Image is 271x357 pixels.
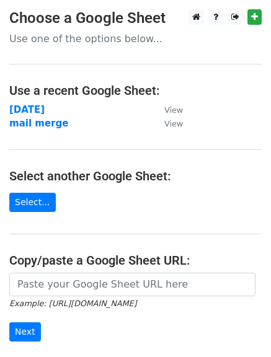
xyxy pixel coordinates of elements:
small: View [164,105,183,115]
a: Select... [9,193,56,212]
h3: Choose a Google Sheet [9,9,262,27]
iframe: Chat Widget [209,297,271,357]
input: Next [9,322,41,342]
input: Paste your Google Sheet URL here [9,273,255,296]
a: View [152,118,183,129]
small: Example: [URL][DOMAIN_NAME] [9,299,136,308]
h4: Copy/paste a Google Sheet URL: [9,253,262,268]
a: View [152,104,183,115]
p: Use one of the options below... [9,32,262,45]
h4: Select another Google Sheet: [9,169,262,183]
a: [DATE] [9,104,45,115]
a: mail merge [9,118,68,129]
small: View [164,119,183,128]
h4: Use a recent Google Sheet: [9,83,262,98]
